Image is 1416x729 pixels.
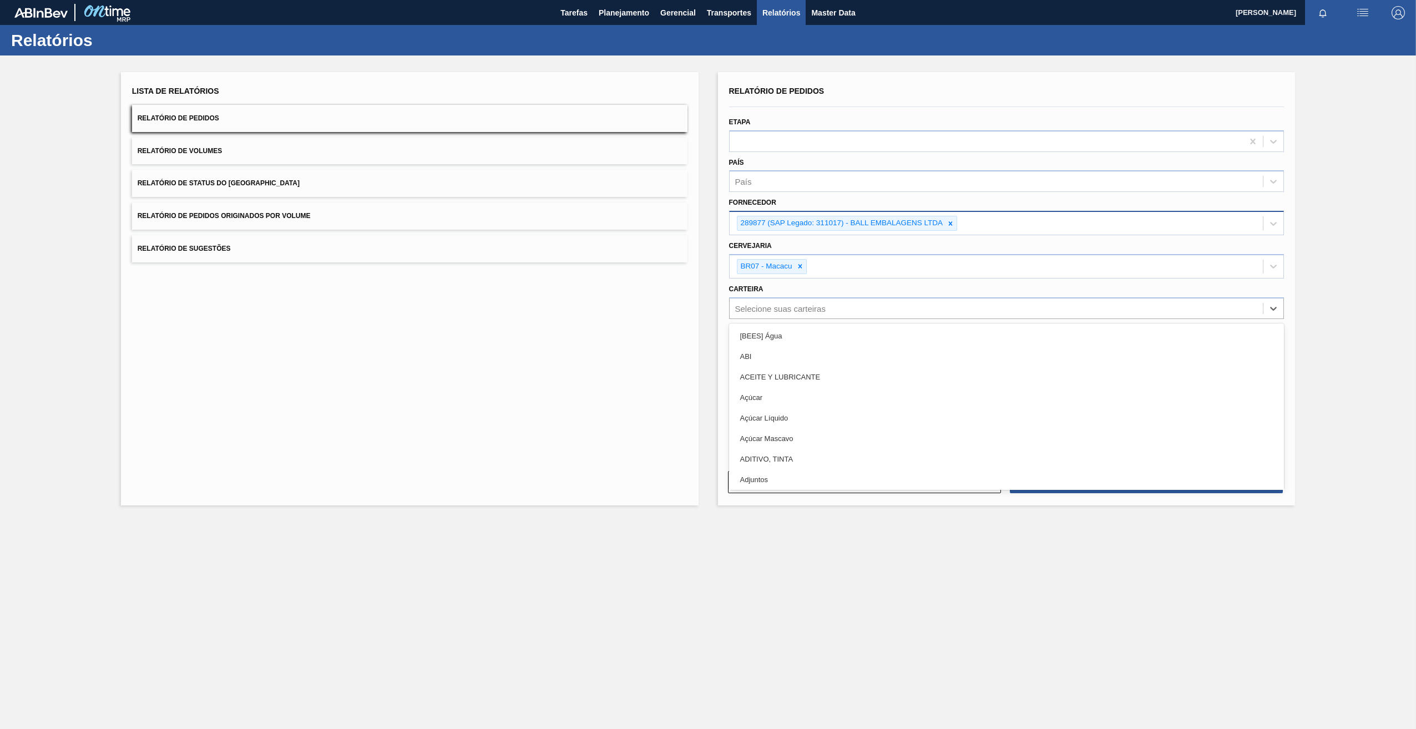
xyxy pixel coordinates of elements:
span: Relatório de Pedidos Originados por Volume [138,212,311,220]
span: Transportes [707,6,751,19]
div: País [735,177,752,186]
span: Relatório de Pedidos [138,114,219,122]
div: ABI [729,346,1284,367]
div: BR07 - Macacu [737,260,794,274]
span: Lista de Relatórios [132,87,219,95]
span: Relatório de Volumes [138,147,222,155]
div: Selecione suas carteiras [735,303,826,313]
button: Relatório de Pedidos Originados por Volume [132,202,687,230]
h1: Relatórios [11,34,208,47]
div: ACEITE Y LUBRICANTE [729,367,1284,387]
button: Relatório de Pedidos [132,105,687,132]
div: Adjuntos [729,469,1284,490]
div: ADITIVO, TINTA [729,449,1284,469]
span: Gerencial [660,6,696,19]
label: País [729,159,744,166]
div: [BEES] Água [729,326,1284,346]
div: Açúcar Líquido [729,408,1284,428]
label: Cervejaria [729,242,772,250]
button: Limpar [728,471,1001,493]
span: Relatórios [762,6,800,19]
div: 289877 (SAP Legado: 311017) - BALL EMBALAGENS LTDA [737,216,944,230]
img: Logout [1392,6,1405,19]
button: Relatório de Status do [GEOGRAPHIC_DATA] [132,170,687,197]
span: Tarefas [560,6,588,19]
span: Planejamento [599,6,649,19]
div: Açúcar [729,387,1284,408]
img: TNhmsLtSVTkK8tSr43FrP2fwEKptu5GPRR3wAAAABJRU5ErkJggg== [14,8,68,18]
span: Relatório de Pedidos [729,87,825,95]
div: Açúcar Mascavo [729,428,1284,449]
label: Carteira [729,285,763,293]
span: Relatório de Sugestões [138,245,231,252]
label: Etapa [729,118,751,126]
button: Relatório de Sugestões [132,235,687,262]
button: Notificações [1305,5,1341,21]
button: Relatório de Volumes [132,138,687,165]
img: userActions [1356,6,1369,19]
span: Master Data [811,6,855,19]
span: Relatório de Status do [GEOGRAPHIC_DATA] [138,179,300,187]
label: Fornecedor [729,199,776,206]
